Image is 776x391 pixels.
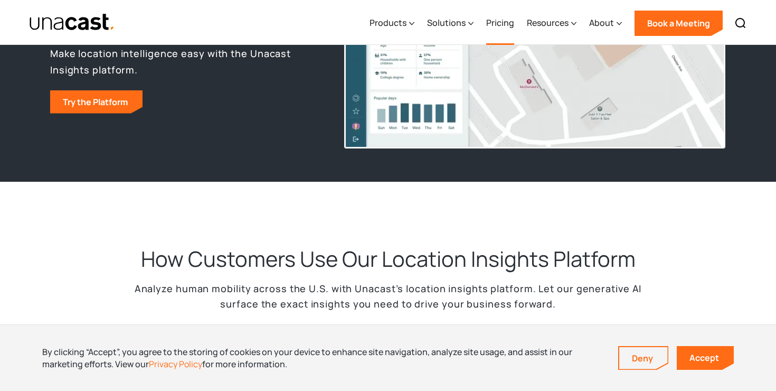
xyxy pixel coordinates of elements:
[635,11,723,36] a: Book a Meeting
[527,2,576,45] div: Resources
[42,346,602,370] div: By clicking “Accept”, you agree to the storing of cookies on your device to enhance site navigati...
[29,13,115,32] img: Unacast text logo
[29,13,115,32] a: home
[370,2,414,45] div: Products
[486,2,514,45] a: Pricing
[589,16,614,29] div: About
[527,16,569,29] div: Resources
[677,346,734,370] a: Accept
[734,17,747,30] img: Search icon
[427,2,474,45] div: Solutions
[141,245,636,273] h2: How Customers Use Our Location Insights Platform
[50,45,320,77] p: Make location intelligence easy with the Unacast Insights platform.
[149,358,202,370] a: Privacy Policy
[370,16,406,29] div: Products
[589,2,622,45] div: About
[427,16,466,29] div: Solutions
[50,90,143,114] a: Try the Platform
[619,347,668,369] a: Deny
[124,281,652,312] p: Analyze human mobility across the U.S. with Unacast’s location insights platform. Let our generat...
